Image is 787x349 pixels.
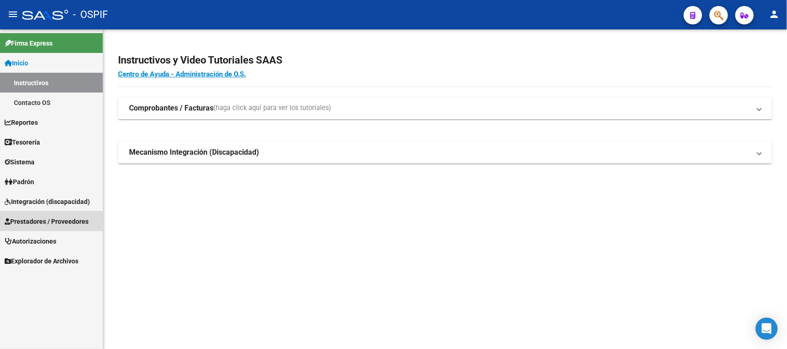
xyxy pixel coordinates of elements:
[5,117,38,128] span: Reportes
[118,141,772,163] mat-expansion-panel-header: Mecanismo Integración (Discapacidad)
[5,256,78,266] span: Explorador de Archivos
[5,197,90,207] span: Integración (discapacidad)
[118,52,772,69] h2: Instructivos y Video Tutoriales SAAS
[5,157,35,167] span: Sistema
[118,97,772,119] mat-expansion-panel-header: Comprobantes / Facturas(haga click aquí para ver los tutoriales)
[5,216,89,227] span: Prestadores / Proveedores
[756,318,778,340] div: Open Intercom Messenger
[769,9,780,20] mat-icon: person
[5,38,53,48] span: Firma Express
[213,103,331,113] span: (haga click aquí para ver los tutoriales)
[129,103,213,113] strong: Comprobantes / Facturas
[73,5,108,25] span: - OSPIF
[7,9,18,20] mat-icon: menu
[129,147,259,157] strong: Mecanismo Integración (Discapacidad)
[5,177,34,187] span: Padrón
[5,137,40,147] span: Tesorería
[5,236,56,246] span: Autorizaciones
[5,58,28,68] span: Inicio
[118,70,246,78] a: Centro de Ayuda - Administración de O.S.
